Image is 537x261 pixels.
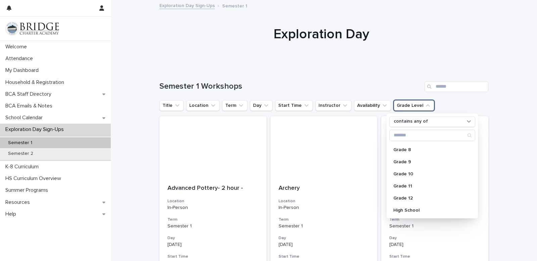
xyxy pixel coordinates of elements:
[393,160,465,164] p: Grade 9
[315,100,351,111] button: Instructor
[159,82,422,91] h1: Semester 1 Workshops
[389,242,480,248] p: [DATE]
[389,130,475,141] div: Search
[279,185,370,192] p: Archery
[3,126,69,133] p: Exploration Day Sign-Ups
[279,235,370,241] h3: Day
[3,199,35,206] p: Resources
[389,254,480,259] h3: Start Time
[3,175,66,182] p: HS Curriculum Overview
[3,44,32,50] p: Welcome
[3,91,57,97] p: BCA Staff Directory
[186,100,219,111] button: Location
[279,205,370,211] p: In-Person
[275,100,313,111] button: Start Time
[3,140,38,146] p: Semester 1
[167,254,258,259] h3: Start Time
[222,100,247,111] button: Term
[393,172,465,176] p: Grade 10
[354,100,391,111] button: Availability
[394,119,428,124] p: contains any of
[167,235,258,241] h3: Day
[279,199,370,204] h3: Location
[394,100,434,111] button: Grade Level
[393,184,465,188] p: Grade 11
[159,100,184,111] button: Title
[279,217,370,222] h3: Term
[3,187,53,193] p: Summer Programs
[279,223,370,229] p: Semester 1
[393,196,465,201] p: Grade 12
[389,223,480,229] p: Semester 1
[167,223,258,229] p: Semester 1
[159,1,215,9] a: Exploration Day Sign-Ups
[3,55,38,62] p: Attendance
[3,115,48,121] p: School Calendar
[279,254,370,259] h3: Start Time
[393,147,465,152] p: Grade 8
[157,26,486,42] h1: Exploration Day
[222,2,247,9] p: Semester 1
[3,103,58,109] p: BCA Emails & Notes
[390,130,475,141] input: Search
[3,151,39,157] p: Semester 2
[3,67,44,74] p: My Dashboard
[389,217,480,222] h3: Term
[167,199,258,204] h3: Location
[3,79,69,86] p: Household & Registration
[250,100,273,111] button: Day
[5,22,59,35] img: V1C1m3IdTEidaUdm9Hs0
[167,185,258,192] p: Advanced Pottery- 2 hour -
[167,205,258,211] p: In-Person
[3,211,21,217] p: Help
[279,242,370,248] p: [DATE]
[167,217,258,222] h3: Term
[167,242,258,248] p: [DATE]
[425,81,488,92] input: Search
[393,208,465,213] p: High School
[3,164,44,170] p: K-8 Curriculum
[389,235,480,241] h3: Day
